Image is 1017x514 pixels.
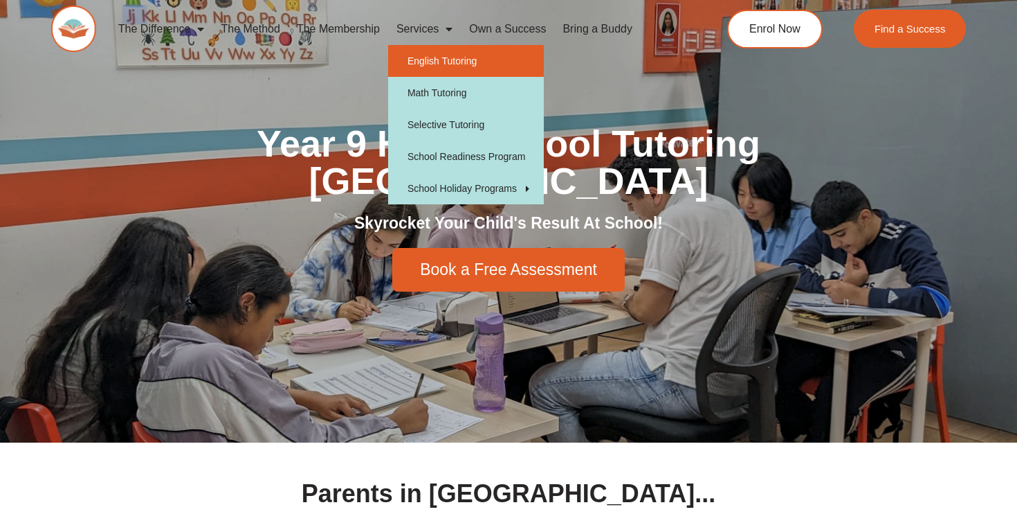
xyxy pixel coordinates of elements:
a: Book a Free Assessment [392,248,625,292]
a: Services [388,13,461,45]
nav: Menu [110,13,675,45]
a: School Readiness Program [388,141,544,172]
a: Own a Success [461,13,554,45]
span: Enrol Now [749,24,800,35]
ul: Services [388,45,544,204]
h1: Year 9 Homeschool Tutoring [GEOGRAPHIC_DATA] [121,125,896,200]
a: The Method [212,13,288,45]
a: Enrol Now [727,10,823,48]
h1: Parents in [GEOGRAPHIC_DATA]... [295,481,722,506]
a: Math Tutoring [388,77,544,109]
a: English Tutoring [388,45,544,77]
a: The Membership [288,13,388,45]
a: The Difference [110,13,213,45]
a: Find a Success [854,10,966,48]
iframe: Chat Widget [780,357,1017,514]
a: Bring a Buddy [554,13,641,45]
span: Book a Free Assessment [420,262,597,278]
a: Selective Tutoring [388,109,544,141]
h2: Skyrocket Your Child's Result At School! [121,213,896,234]
a: School Holiday Programs [388,172,544,204]
span: Find a Success [874,24,946,34]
